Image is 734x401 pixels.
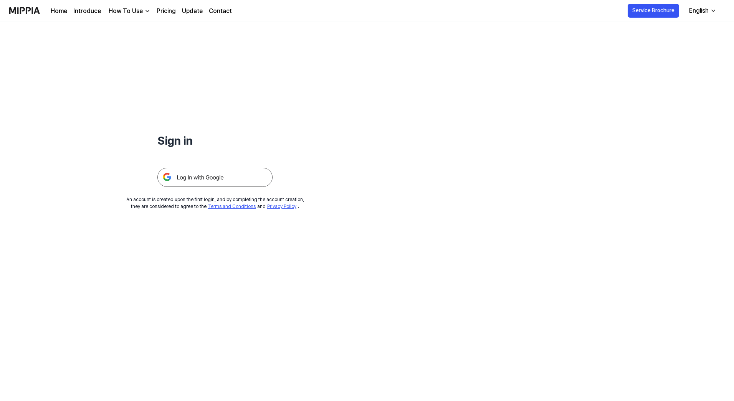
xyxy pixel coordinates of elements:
div: English [688,6,710,15]
div: An account is created upon the first login, and by completing the account creation, they are cons... [126,196,304,210]
a: Home [51,7,67,16]
a: Introduce [73,7,101,16]
button: How To Use [107,7,150,16]
div: How To Use [107,7,144,16]
a: Update [182,7,203,16]
button: Service Brochure [628,4,679,18]
img: 구글 로그인 버튼 [157,168,273,187]
h1: Sign in [157,132,273,149]
a: Terms and Conditions [208,204,256,209]
a: Contact [209,7,232,16]
button: English [683,3,721,18]
a: Pricing [157,7,176,16]
img: down [144,8,150,14]
a: Privacy Policy [267,204,296,209]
